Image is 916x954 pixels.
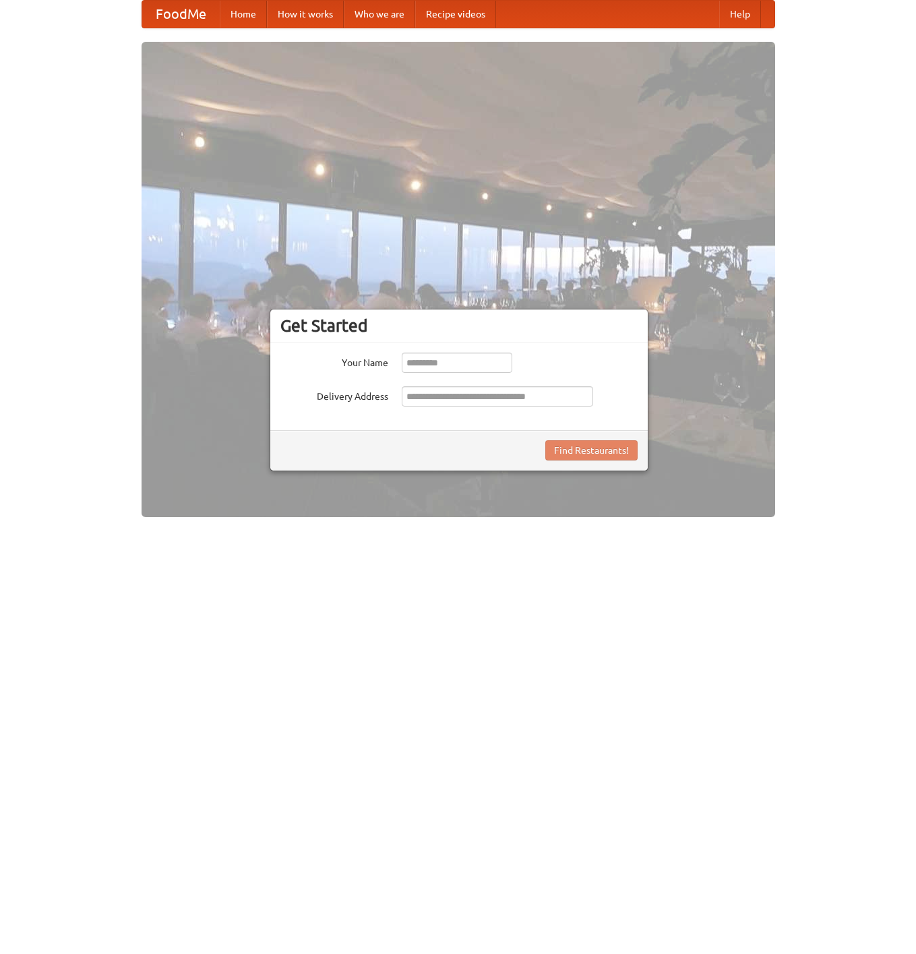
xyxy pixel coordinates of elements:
[280,353,388,369] label: Your Name
[545,440,638,460] button: Find Restaurants!
[719,1,761,28] a: Help
[142,1,220,28] a: FoodMe
[280,386,388,403] label: Delivery Address
[344,1,415,28] a: Who we are
[220,1,267,28] a: Home
[280,316,638,336] h3: Get Started
[267,1,344,28] a: How it works
[415,1,496,28] a: Recipe videos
